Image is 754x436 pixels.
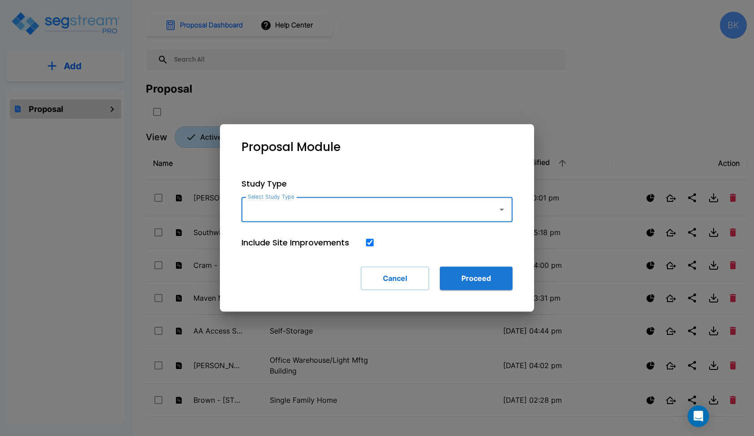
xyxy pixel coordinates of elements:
p: Study Type [241,178,513,190]
p: Proposal Module [241,138,341,156]
div: Open Intercom Messenger [688,405,709,427]
button: Proceed [440,267,513,290]
label: Select Study Type [248,193,294,200]
button: Cancel [361,267,429,290]
p: Include Site Improvements [241,236,349,249]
